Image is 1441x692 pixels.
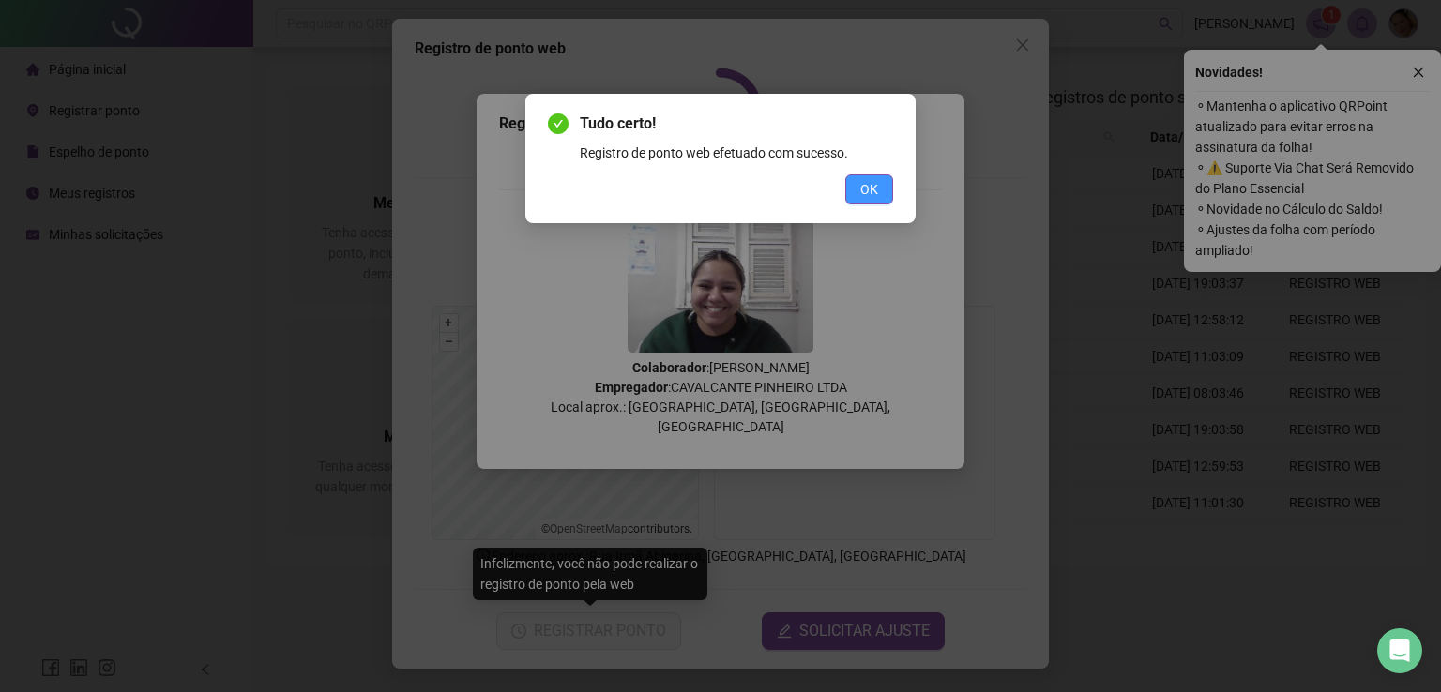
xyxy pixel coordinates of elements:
button: OK [845,174,893,204]
span: OK [860,179,878,200]
div: Open Intercom Messenger [1377,628,1422,673]
div: Registro de ponto web efetuado com sucesso. [580,143,893,163]
span: check-circle [548,113,569,134]
span: Tudo certo! [580,113,893,135]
